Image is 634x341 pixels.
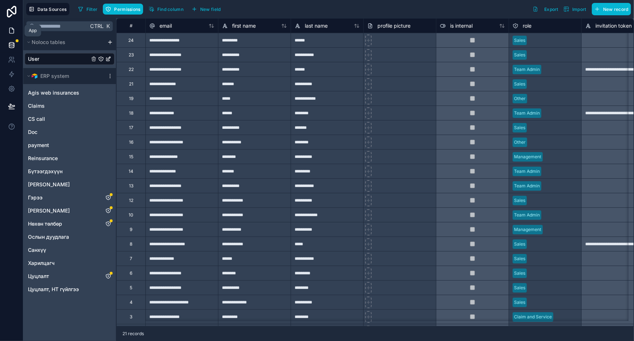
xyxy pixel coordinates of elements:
[514,226,541,233] div: Management
[130,300,133,305] div: 4
[561,3,589,15] button: Import
[305,22,328,29] span: last name
[232,22,256,29] span: first name
[128,37,134,43] div: 24
[189,4,223,15] button: New field
[514,255,525,262] div: Sales
[514,285,525,291] div: Sales
[514,124,525,131] div: Sales
[122,331,144,337] span: 21 records
[89,21,104,31] span: Ctrl
[129,81,133,87] div: 21
[514,37,525,44] div: Sales
[130,285,132,291] div: 5
[129,212,133,218] div: 10
[129,154,133,160] div: 15
[514,154,541,160] div: Management
[105,24,110,29] span: K
[514,95,526,102] div: Other
[37,7,67,12] span: Data Sources
[450,22,473,29] span: is internal
[75,4,100,15] button: Filter
[514,52,525,58] div: Sales
[514,241,525,247] div: Sales
[129,125,133,131] div: 17
[514,212,540,218] div: Team Admin
[122,23,140,28] div: #
[595,22,632,29] span: invitation token
[114,7,140,12] span: Permissions
[572,7,586,12] span: Import
[589,3,631,15] a: New record
[544,7,558,12] span: Export
[377,22,411,29] span: profile picture
[130,314,132,320] div: 3
[514,66,540,73] div: Team Admin
[514,183,540,189] div: Team Admin
[159,22,172,29] span: email
[514,168,540,175] div: Team Admin
[129,110,133,116] div: 18
[514,270,525,277] div: Sales
[129,198,133,203] div: 12
[29,28,37,33] div: App
[129,183,133,189] div: 13
[129,139,133,145] div: 16
[26,3,69,15] button: Data Sources
[129,168,133,174] div: 14
[514,299,525,306] div: Sales
[530,3,561,15] button: Export
[200,7,221,12] span: New field
[514,197,525,204] div: Sales
[103,4,143,15] button: Permissions
[592,3,631,15] button: New record
[514,81,525,87] div: Sales
[514,110,540,116] div: Team Admin
[86,7,98,12] span: Filter
[129,52,134,58] div: 23
[146,4,186,15] button: Find column
[129,67,134,72] div: 22
[130,256,132,262] div: 7
[157,7,183,12] span: Find column
[130,241,132,247] div: 8
[129,96,133,102] div: 19
[103,4,146,15] a: Permissions
[523,22,532,29] span: role
[603,7,629,12] span: New record
[514,139,526,146] div: Other
[130,270,132,276] div: 6
[130,227,132,233] div: 9
[514,314,552,320] div: Claim and Service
